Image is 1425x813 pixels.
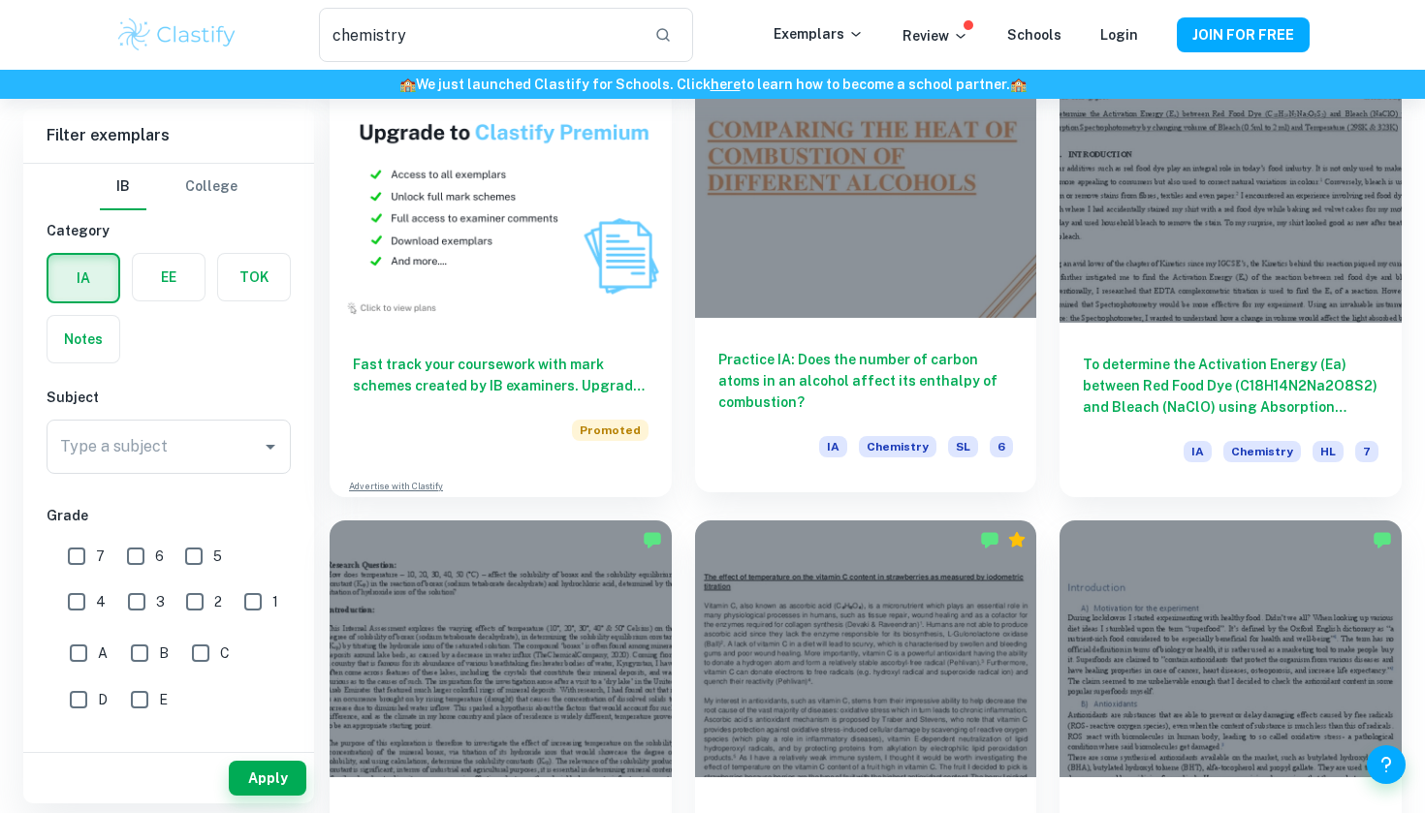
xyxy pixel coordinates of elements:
[100,164,237,210] div: Filter type choice
[774,23,864,45] p: Exemplars
[159,642,169,664] span: B
[1083,354,1378,418] h6: To determine the Activation Energy (Ea) between Red Food Dye (C18H14N2Na2O8S2) and Bleach (NaClO)...
[96,546,105,567] span: 7
[4,74,1421,95] h6: We just launched Clastify for Schools. Click to learn how to become a school partner.
[859,436,936,457] span: Chemistry
[399,77,416,92] span: 🏫
[156,591,165,612] span: 3
[48,255,118,301] button: IA
[1313,441,1344,462] span: HL
[1355,441,1378,462] span: 7
[214,591,222,612] span: 2
[1007,27,1061,43] a: Schools
[718,349,1014,413] h6: Practice IA: Does the number of carbon atoms in an alcohol affect its enthalpy of combustion?
[213,546,222,567] span: 5
[980,530,999,549] img: Marked
[47,220,291,241] h6: Category
[133,254,205,300] button: EE
[1100,27,1138,43] a: Login
[1007,530,1027,549] div: Premium
[330,67,672,323] img: Thumbnail
[819,436,847,457] span: IA
[319,8,639,62] input: Search for any exemplars...
[47,387,291,408] h6: Subject
[1367,745,1406,784] button: Help and Feedback
[1177,17,1310,52] button: JOIN FOR FREE
[990,436,1013,457] span: 6
[218,254,290,300] button: TOK
[257,433,284,460] button: Open
[220,642,230,664] span: C
[115,16,238,54] img: Clastify logo
[572,420,649,441] span: Promoted
[1010,77,1027,92] span: 🏫
[349,480,443,493] a: Advertise with Clastify
[1373,530,1392,549] img: Marked
[229,761,306,796] button: Apply
[47,316,119,362] button: Notes
[272,591,278,612] span: 1
[155,546,164,567] span: 6
[23,109,314,163] h6: Filter exemplars
[98,642,108,664] span: A
[1060,67,1402,497] a: To determine the Activation Energy (Ea) between Red Food Dye (C18H14N2Na2O8S2) and Bleach (NaClO)...
[902,25,968,47] p: Review
[695,67,1037,497] a: Practice IA: Does the number of carbon atoms in an alcohol affect its enthalpy of combustion?IACh...
[47,505,291,526] h6: Grade
[948,436,978,457] span: SL
[1223,441,1301,462] span: Chemistry
[711,77,741,92] a: here
[353,354,649,396] h6: Fast track your coursework with mark schemes created by IB examiners. Upgrade now
[159,689,168,710] span: E
[100,164,146,210] button: IB
[47,742,291,764] h6: Level
[96,591,106,612] span: 4
[1184,441,1212,462] span: IA
[643,530,662,549] img: Marked
[185,164,237,210] button: College
[98,689,108,710] span: D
